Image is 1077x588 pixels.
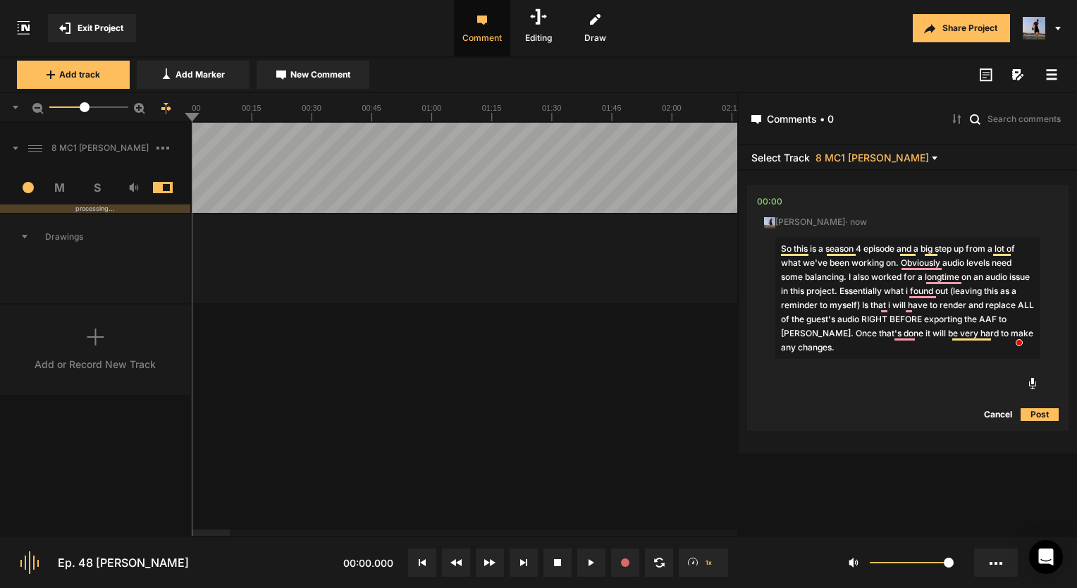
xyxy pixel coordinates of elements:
[764,217,775,228] img: ACg8ocJ5zrP0c3SJl5dKscm-Goe6koz8A9fWD7dpguHuX8DX5VIxymM=s96-c
[1029,540,1063,574] div: Open Intercom Messenger
[976,406,1021,423] button: Cancel
[542,104,562,112] text: 01:30
[986,111,1064,125] input: Search comments
[913,14,1010,42] button: Share Project
[46,142,156,154] span: 8 MC1 [PERSON_NAME]
[42,179,79,196] span: M
[78,22,123,35] span: Exit Project
[739,145,1077,171] header: Select Track
[775,238,1040,359] textarea: To enrich screen reader interactions, please activate Accessibility in Grammarly extension settings
[602,104,622,112] text: 01:45
[482,104,502,112] text: 01:15
[1023,17,1045,39] img: ACg8ocJ5zrP0c3SJl5dKscm-Goe6koz8A9fWD7dpguHuX8DX5VIxymM=s96-c
[257,61,369,89] button: New Comment
[290,68,350,81] span: New Comment
[137,61,250,89] button: Add Marker
[764,216,867,228] span: [PERSON_NAME] · now
[35,357,156,372] div: Add or Record New Track
[662,104,682,112] text: 02:00
[739,93,1077,145] header: Comments • 0
[679,549,728,577] button: 1x
[757,195,782,209] div: 00:00
[78,179,116,196] span: S
[1021,406,1059,423] button: Post
[722,104,741,112] text: 02:15
[48,14,136,42] button: Exit Project
[58,554,189,571] div: Ep. 48 [PERSON_NAME]
[59,68,100,81] span: Add track
[242,104,261,112] text: 00:15
[302,104,321,112] text: 00:30
[816,152,929,163] span: 8 MC1 [PERSON_NAME]
[422,104,442,112] text: 01:00
[343,557,393,569] span: 00:00.000
[362,104,381,112] text: 00:45
[17,61,130,89] button: Add track
[176,68,225,81] span: Add Marker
